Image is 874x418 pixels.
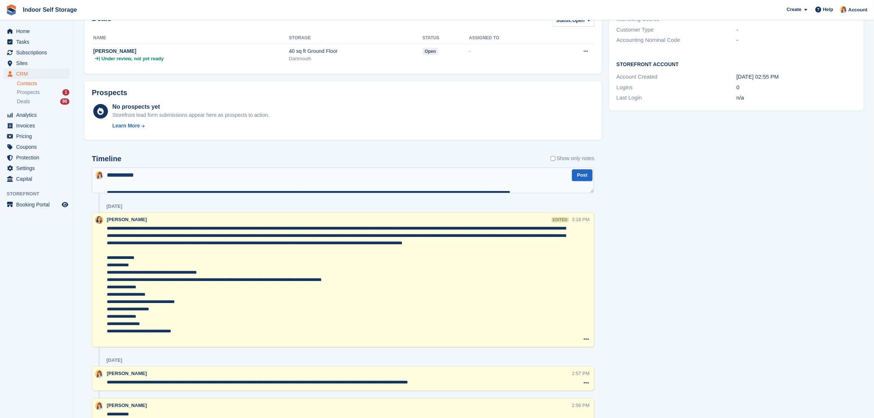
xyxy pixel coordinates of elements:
[60,98,69,105] div: 90
[4,131,69,141] a: menu
[112,111,269,119] div: Storefront lead form submissions appear here as prospects to action.
[736,73,856,81] div: [DATE] 02:55 PM
[61,200,69,209] a: Preview store
[62,89,69,96] div: 1
[112,122,140,130] div: Learn More
[4,120,69,131] a: menu
[289,32,422,44] th: Storage
[107,371,147,376] span: [PERSON_NAME]
[16,37,60,47] span: Tasks
[572,370,590,377] div: 2:57 PM
[7,190,73,198] span: Storefront
[4,199,69,210] a: menu
[736,36,856,44] div: -
[17,98,69,105] a: Deals 90
[17,98,30,105] span: Deals
[4,152,69,163] a: menu
[616,36,736,44] div: Accounting Nominal Code
[551,155,595,162] label: Show only notes
[16,163,60,173] span: Settings
[4,174,69,184] a: menu
[556,17,572,24] span: Status:
[423,48,438,55] span: open
[16,69,60,79] span: CRM
[17,89,40,96] span: Prospects
[4,37,69,47] a: menu
[572,216,590,223] div: 3:18 PM
[99,55,100,62] span: |
[95,171,104,179] img: Joanne Smith
[16,152,60,163] span: Protection
[551,155,555,162] input: Show only notes
[112,102,269,111] div: No prospects yet
[93,47,289,55] div: [PERSON_NAME]
[840,6,847,13] img: Joanne Smith
[92,14,111,28] h2: Deals
[95,216,103,224] img: Emma Higgins
[16,174,60,184] span: Capital
[4,110,69,120] a: menu
[616,26,736,34] div: Customer Type
[4,142,69,152] a: menu
[572,402,590,409] div: 2:56 PM
[572,169,592,181] button: Post
[616,60,856,68] h2: Storefront Account
[289,55,422,62] div: Dartmouth
[4,26,69,36] a: menu
[551,217,569,223] div: edited
[4,163,69,173] a: menu
[736,26,856,34] div: -
[736,83,856,92] div: 0
[16,142,60,152] span: Coupons
[736,94,856,102] div: n/a
[17,89,69,96] a: Prospects 1
[95,370,103,378] img: Joanne Smith
[20,4,80,16] a: Indoor Self Storage
[106,203,122,209] div: [DATE]
[469,47,552,55] div: -
[4,58,69,68] a: menu
[16,47,60,58] span: Subscriptions
[423,32,469,44] th: Status
[92,155,122,163] h2: Timeline
[552,14,594,26] button: Status: Open
[572,17,584,24] span: Open
[16,199,60,210] span: Booking Portal
[16,26,60,36] span: Home
[16,120,60,131] span: Invoices
[16,58,60,68] span: Sites
[16,131,60,141] span: Pricing
[92,32,289,44] th: Name
[95,402,103,410] img: Joanne Smith
[848,6,867,14] span: Account
[289,47,422,55] div: 40 sq ft Ground Floor
[787,6,801,13] span: Create
[823,6,833,13] span: Help
[469,32,552,44] th: Assigned to
[107,217,147,222] span: [PERSON_NAME]
[17,80,69,87] a: Contacts
[107,403,147,408] span: [PERSON_NAME]
[106,357,122,363] div: [DATE]
[4,47,69,58] a: menu
[6,4,17,15] img: stora-icon-8386f47178a22dfd0bd8f6a31ec36ba5ce8667c1dd55bd0f319d3a0aa187defe.svg
[92,89,127,97] h2: Prospects
[16,110,60,120] span: Analytics
[101,55,163,62] span: Under review, not yet ready
[112,122,269,130] a: Learn More
[616,94,736,102] div: Last Login
[616,83,736,92] div: Logins
[616,73,736,81] div: Account Created
[4,69,69,79] a: menu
